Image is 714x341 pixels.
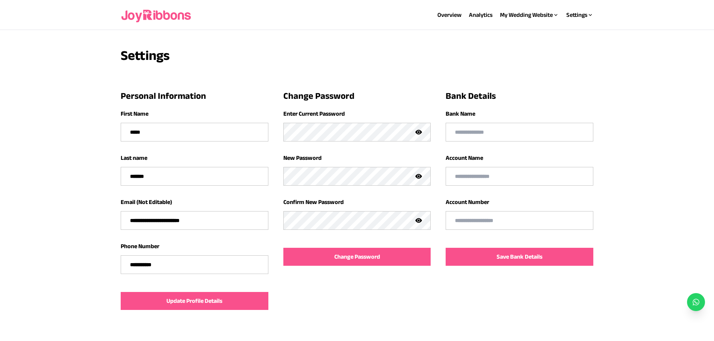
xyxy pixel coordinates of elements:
[283,110,345,117] label: Enter Current Password
[566,10,593,19] div: Settings
[446,110,475,117] label: Bank Name
[334,252,380,261] span: Change Password
[121,110,148,117] label: First Name
[446,199,489,205] label: Account Number
[121,90,268,102] h3: Personal Information
[500,10,559,19] div: My Wedding Website
[166,296,222,305] span: Update Profile Details
[283,90,431,102] h3: Change Password
[497,252,542,261] span: Save Bank Details
[283,199,344,205] label: Confirm New Password
[446,155,483,161] label: Account Name
[121,243,159,249] label: Phone Number
[469,12,492,18] a: Analytics
[446,248,593,266] button: Save Bank Details
[121,292,268,310] button: Update Profile Details
[121,155,147,161] label: Last name
[121,199,172,205] label: Email (Not Editable)
[121,48,170,63] h3: Settings
[437,12,461,18] a: Overview
[121,3,193,27] img: joyribbons
[283,248,431,266] button: Change Password
[446,90,593,102] h3: Bank Details
[283,155,322,161] label: New Password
